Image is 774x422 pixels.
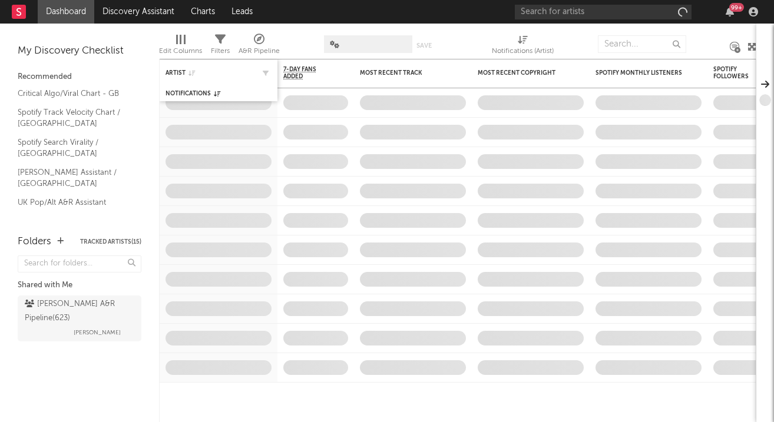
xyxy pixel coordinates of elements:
input: Search... [598,35,686,53]
button: Filter by Artist [260,67,272,79]
input: Search for artists [515,5,692,19]
div: Most Recent Track [360,69,448,77]
div: A&R Pipeline [239,44,280,58]
input: Search for folders... [18,255,141,273]
button: Tracked Artists(15) [80,239,141,245]
button: Save [416,42,432,49]
button: 99+ [726,7,734,16]
div: Most Recent Copyright [478,69,566,77]
div: My Discovery Checklist [18,44,141,58]
div: Spotify Followers [713,66,755,80]
a: Spotify Search Virality / [GEOGRAPHIC_DATA] [18,136,130,160]
a: UK Pop/Alt A&R Assistant [18,196,130,209]
a: [PERSON_NAME] A&R Pipeline(623)[PERSON_NAME] [18,295,141,341]
span: [PERSON_NAME] [74,325,121,340]
div: Edit Columns [159,44,202,58]
a: [PERSON_NAME] Assistant / [GEOGRAPHIC_DATA] [18,166,130,190]
div: Notifications (Artist) [492,44,554,58]
div: 99 + [729,3,744,12]
span: 7-Day Fans Added [283,66,330,80]
div: Recommended [18,70,141,84]
div: Notifications (Artist) [492,29,554,64]
div: Shared with Me [18,278,141,293]
div: Notifications [166,90,254,97]
div: Edit Columns [159,29,202,64]
div: Spotify Monthly Listeners [596,69,684,77]
a: Spotify Track Velocity Chart / [GEOGRAPHIC_DATA] [18,106,130,130]
div: Filters [211,29,230,64]
div: Artist [166,69,254,77]
div: Folders [18,235,51,249]
div: A&R Pipeline [239,29,280,64]
div: Filters [211,44,230,58]
div: [PERSON_NAME] A&R Pipeline ( 623 ) [25,297,131,325]
a: Critical Algo/Viral Chart - GB [18,87,130,100]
